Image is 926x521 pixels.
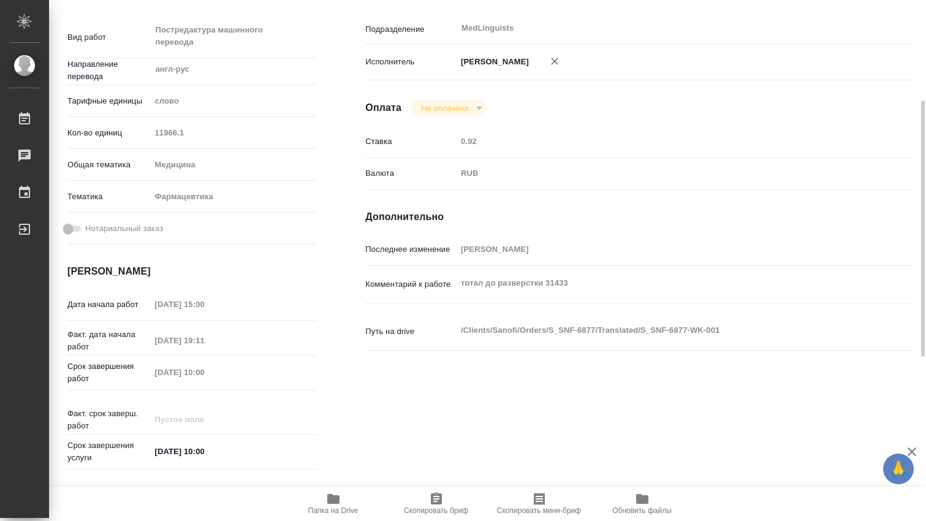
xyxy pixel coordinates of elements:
[67,408,150,432] p: Факт. срок заверш. работ
[385,487,488,521] button: Скопировать бриф
[541,48,568,75] button: Удалить исполнителя
[365,210,913,224] h4: Дополнительно
[417,103,472,113] button: Не оплачена
[457,273,867,294] textarea: тотал до разверстки 31433
[150,332,257,349] input: Пустое поле
[888,456,909,482] span: 🙏
[67,439,150,464] p: Срок завершения услуги
[404,506,468,515] span: Скопировать бриф
[150,186,316,207] div: Фармацевтика
[497,506,581,515] span: Скопировать мини-бриф
[67,264,316,279] h4: [PERSON_NAME]
[67,191,150,203] p: Тематика
[67,299,150,311] p: Дата начала работ
[591,487,694,521] button: Обновить файлы
[150,295,257,313] input: Пустое поле
[365,278,457,291] p: Комментарий к работе
[308,506,359,515] span: Папка на Drive
[365,101,401,115] h4: Оплата
[365,135,457,148] p: Ставка
[612,506,672,515] span: Обновить файлы
[67,58,150,83] p: Направление перевода
[67,360,150,385] p: Срок завершения работ
[67,127,150,139] p: Кол-во единиц
[150,443,257,460] input: ✎ Введи что-нибудь
[365,325,457,338] p: Путь на drive
[457,240,867,258] input: Пустое поле
[67,329,150,353] p: Факт. дата начала работ
[85,222,163,235] span: Нотариальный заказ
[457,132,867,150] input: Пустое поле
[883,454,914,484] button: 🙏
[150,124,316,142] input: Пустое поле
[150,91,316,112] div: слово
[457,163,867,184] div: RUB
[488,487,591,521] button: Скопировать мини-бриф
[365,243,457,256] p: Последнее изменение
[150,363,257,381] input: Пустое поле
[365,23,457,36] p: Подразделение
[457,56,529,68] p: [PERSON_NAME]
[411,100,487,116] div: Не оплачена
[67,31,150,44] p: Вид работ
[150,411,257,428] input: Пустое поле
[67,159,150,171] p: Общая тематика
[457,320,867,341] textarea: /Clients/Sanofi/Orders/S_SNF-6877/Translated/S_SNF-6877-WK-001
[365,56,457,68] p: Исполнитель
[282,487,385,521] button: Папка на Drive
[150,154,316,175] div: Медицина
[67,95,150,107] p: Тарифные единицы
[365,167,457,180] p: Валюта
